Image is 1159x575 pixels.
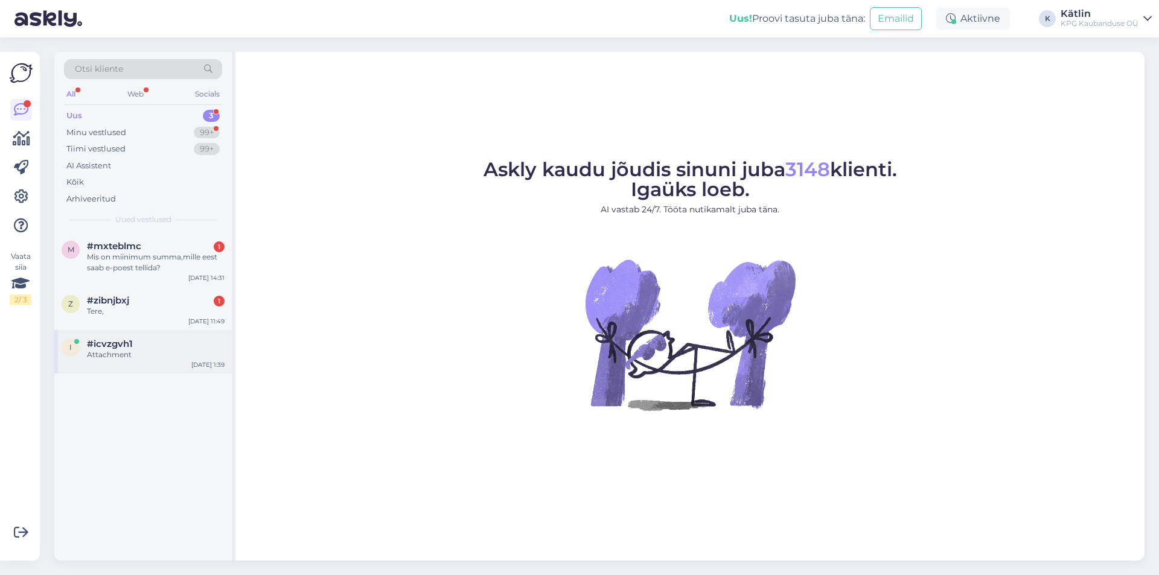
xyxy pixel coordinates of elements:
span: 3148 [785,157,830,181]
div: 3 [203,110,220,122]
div: All [64,86,78,102]
div: Tiimi vestlused [66,143,126,155]
div: 99+ [194,143,220,155]
div: Tere, [87,306,225,317]
span: i [69,343,72,352]
div: Aktiivne [936,8,1010,30]
div: Kõik [66,176,84,188]
div: Arhiveeritud [66,193,116,205]
div: KPG Kaubanduse OÜ [1061,19,1138,28]
div: Attachment [87,349,225,360]
span: #zibnjbxj [87,295,129,306]
b: Uus! [729,13,752,24]
div: 1 [214,296,225,307]
a: KätlinKPG Kaubanduse OÜ [1061,9,1152,28]
div: Socials [193,86,222,102]
div: K [1039,10,1056,27]
img: No Chat active [581,226,799,443]
div: Proovi tasuta juba täna: [729,11,865,26]
button: Emailid [870,7,922,30]
span: Otsi kliente [75,63,123,75]
div: [DATE] 1:39 [191,360,225,369]
p: AI vastab 24/7. Tööta nutikamalt juba täna. [484,203,897,216]
div: [DATE] 11:49 [188,317,225,326]
div: Mis on miinimum summa,mille eest saab e-poest tellida? [87,252,225,273]
span: z [68,299,73,308]
div: Uus [66,110,82,122]
span: Askly kaudu jõudis sinuni juba klienti. Igaüks loeb. [484,157,897,201]
div: [DATE] 14:31 [188,273,225,282]
div: AI Assistent [66,160,111,172]
div: 1 [214,241,225,252]
span: Uued vestlused [115,214,171,225]
span: #mxteblmc [87,241,141,252]
div: Minu vestlused [66,127,126,139]
div: Vaata siia [10,251,31,305]
div: Kätlin [1061,9,1138,19]
div: Web [125,86,146,102]
span: m [68,245,74,254]
img: Askly Logo [10,62,33,84]
div: 99+ [194,127,220,139]
div: 2 / 3 [10,294,31,305]
span: #icvzgvh1 [87,338,133,349]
